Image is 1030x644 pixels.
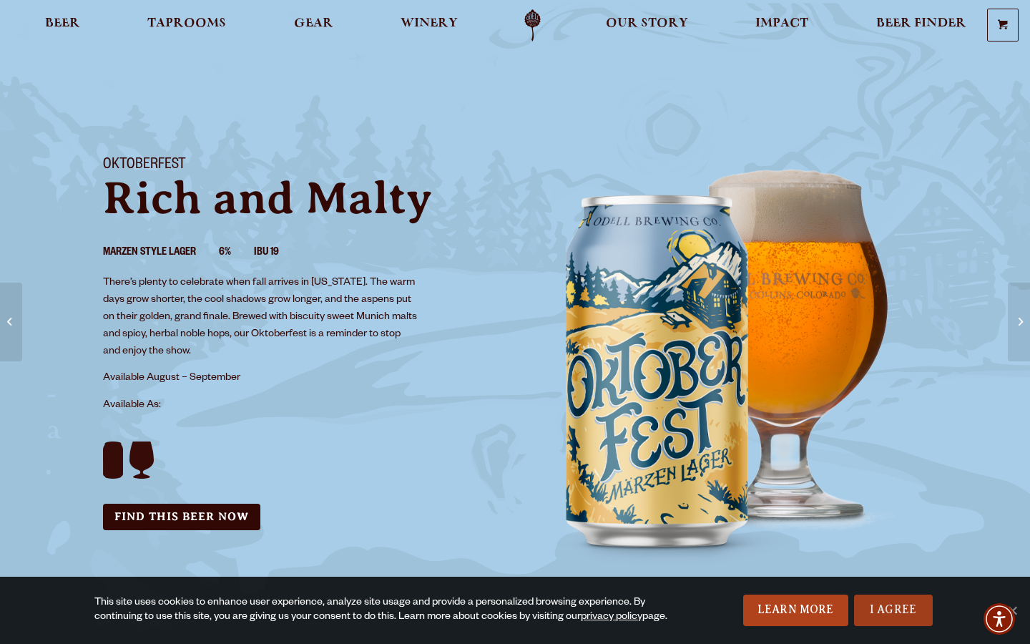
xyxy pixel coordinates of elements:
[103,244,219,263] li: Marzen Style Lager
[138,9,235,42] a: Taprooms
[36,9,89,42] a: Beer
[45,18,80,29] span: Beer
[103,175,498,221] p: Rich and Malty
[103,504,260,530] a: Find this Beer Now
[219,244,254,263] li: 6%
[876,18,966,29] span: Beer Finder
[103,157,498,175] h1: Oktoberfest
[147,18,226,29] span: Taprooms
[854,595,933,626] a: I Agree
[743,595,848,626] a: Learn More
[984,603,1015,635] div: Accessibility Menu
[606,18,688,29] span: Our Story
[401,18,458,29] span: Winery
[103,397,498,414] p: Available As:
[581,612,642,623] a: privacy policy
[294,18,333,29] span: Gear
[254,244,302,263] li: IBU 19
[597,9,697,42] a: Our Story
[103,370,419,387] p: Available August – September
[285,9,343,42] a: Gear
[506,9,559,42] a: Odell Home
[867,9,976,42] a: Beer Finder
[755,18,808,29] span: Impact
[746,9,818,42] a: Impact
[94,596,669,625] div: This site uses cookies to enhance user experience, analyze site usage and provide a personalized ...
[391,9,467,42] a: Winery
[515,140,944,569] img: Image of can and pour
[103,275,419,361] p: There’s plenty to celebrate when fall arrives in [US_STATE]. The warm days grow shorter, the cool...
